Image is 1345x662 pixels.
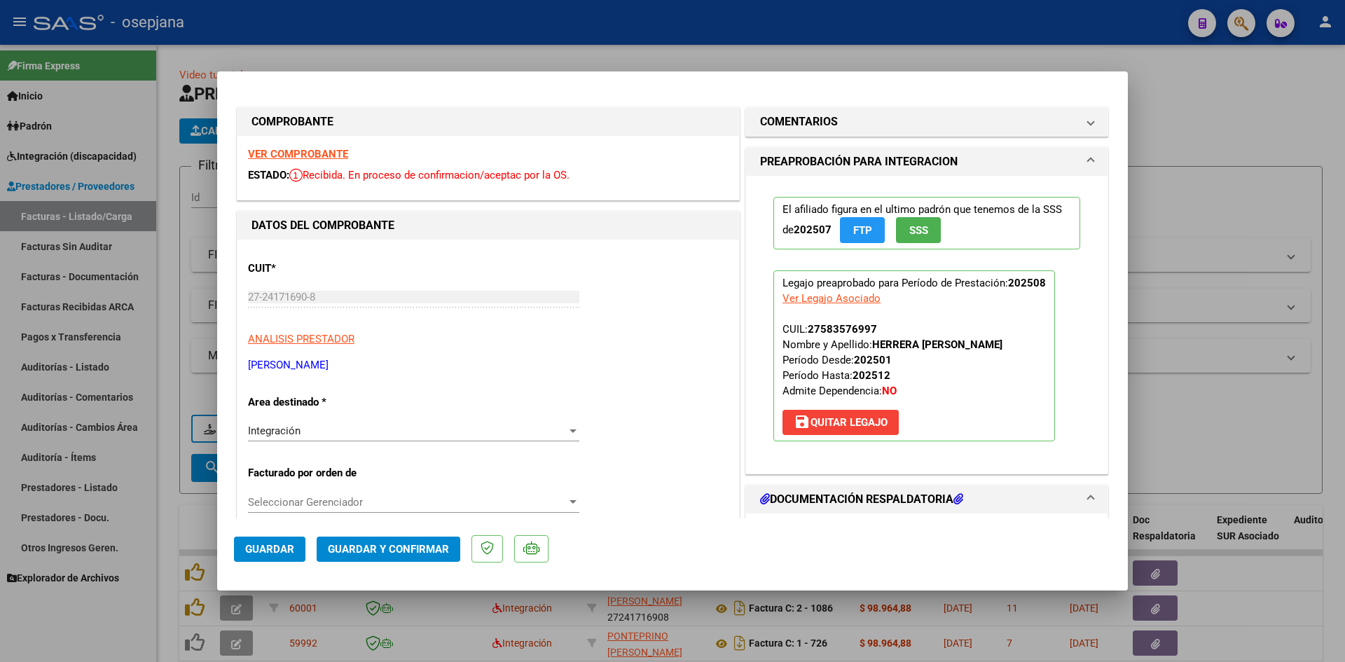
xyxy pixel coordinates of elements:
[760,153,958,170] h1: PREAPROBACIÓN PARA INTEGRACION
[853,224,872,237] span: FTP
[289,169,570,181] span: Recibida. En proceso de confirmacion/aceptac por la OS.
[760,491,963,508] h1: DOCUMENTACIÓN RESPALDATORIA
[872,338,1002,351] strong: HERRERA [PERSON_NAME]
[808,322,877,337] div: 27583576997
[854,354,892,366] strong: 202501
[248,261,392,277] p: CUIT
[882,385,897,397] strong: NO
[248,465,392,481] p: Facturado por orden de
[773,197,1080,249] p: El afiliado figura en el ultimo padrón que tenemos de la SSS de
[853,369,890,382] strong: 202512
[248,394,392,411] p: Area destinado *
[248,425,301,437] span: Integración
[328,543,449,556] span: Guardar y Confirmar
[248,333,354,345] span: ANALISIS PRESTADOR
[746,485,1108,513] mat-expansion-panel-header: DOCUMENTACIÓN RESPALDATORIA
[782,291,881,306] div: Ver Legajo Asociado
[782,410,899,435] button: Quitar Legajo
[234,537,305,562] button: Guardar
[746,108,1108,136] mat-expansion-panel-header: COMENTARIOS
[248,169,289,181] span: ESTADO:
[760,113,838,130] h1: COMENTARIOS
[1008,277,1046,289] strong: 202508
[909,224,928,237] span: SSS
[746,176,1108,474] div: PREAPROBACIÓN PARA INTEGRACION
[794,413,811,430] mat-icon: save
[896,217,941,243] button: SSS
[794,223,832,236] strong: 202507
[251,219,394,232] strong: DATOS DEL COMPROBANTE
[251,115,333,128] strong: COMPROBANTE
[794,416,888,429] span: Quitar Legajo
[245,543,294,556] span: Guardar
[248,357,729,373] p: [PERSON_NAME]
[248,148,348,160] a: VER COMPROBANTE
[782,323,1002,397] span: CUIL: Nombre y Apellido: Período Desde: Período Hasta: Admite Dependencia:
[746,148,1108,176] mat-expansion-panel-header: PREAPROBACIÓN PARA INTEGRACION
[317,537,460,562] button: Guardar y Confirmar
[248,496,567,509] span: Seleccionar Gerenciador
[1297,614,1331,648] iframe: Intercom live chat
[773,270,1055,441] p: Legajo preaprobado para Período de Prestación:
[840,217,885,243] button: FTP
